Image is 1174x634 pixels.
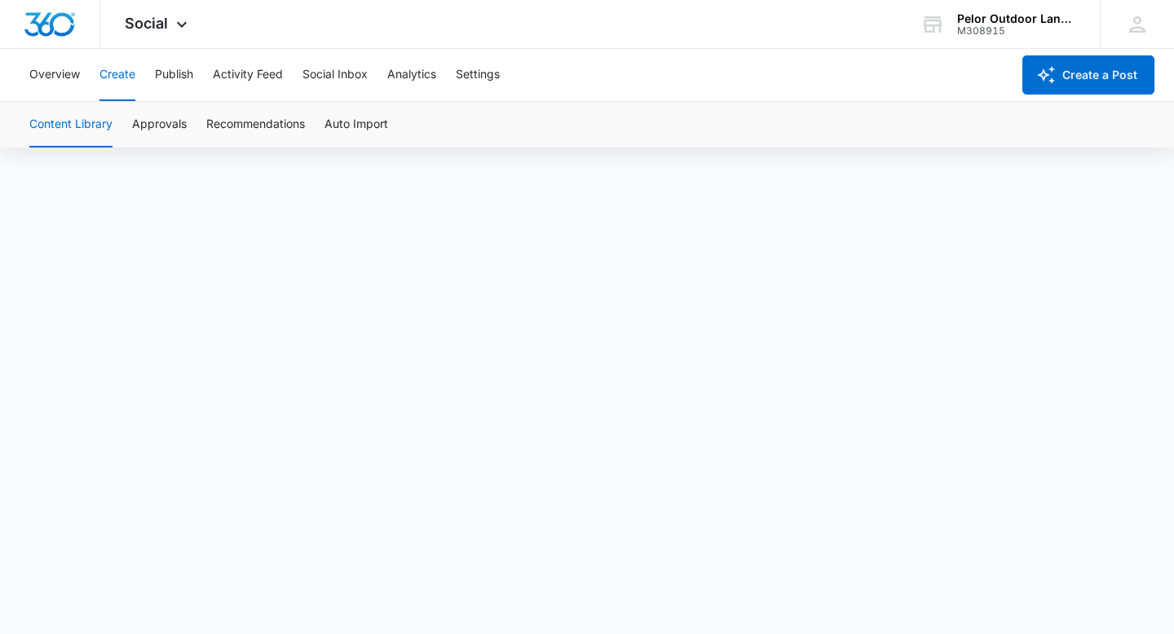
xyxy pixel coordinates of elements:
[206,102,305,147] button: Recommendations
[387,49,436,101] button: Analytics
[302,49,368,101] button: Social Inbox
[957,12,1076,25] div: account name
[99,49,135,101] button: Create
[29,49,80,101] button: Overview
[957,25,1076,37] div: account id
[155,49,193,101] button: Publish
[213,49,283,101] button: Activity Feed
[456,49,500,101] button: Settings
[324,102,388,147] button: Auto Import
[1022,55,1154,95] button: Create a Post
[29,102,113,147] button: Content Library
[132,102,187,147] button: Approvals
[125,15,168,32] span: Social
